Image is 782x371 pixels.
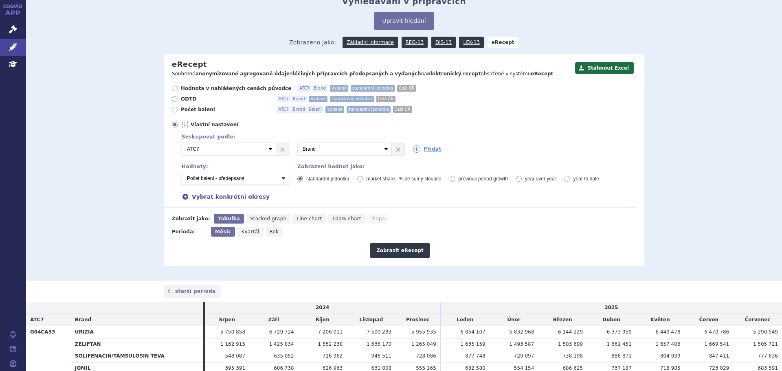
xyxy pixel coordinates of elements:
[277,96,290,102] span: ATC7
[374,12,434,30] button: Upravit hledání
[367,329,391,335] span: 7 500 283
[509,329,534,335] span: 5 832 968
[465,353,485,359] span: 877 748
[323,353,343,359] span: 716 962
[205,314,249,326] td: Srpen
[465,365,485,371] span: 682 580
[531,71,553,77] strong: eRecept
[431,37,456,48] a: DIS-13
[181,85,291,92] span: Hodnota v nahlášených cenách původce
[215,229,231,235] span: Měsíc
[30,317,44,323] span: ATC7
[174,192,636,201] div: Vybrat konkrétní okresy
[269,341,294,347] span: 1 425 834
[685,314,734,326] td: Červen
[225,353,245,359] span: 548 087
[367,341,391,347] span: 1 636 170
[416,353,436,359] span: 728 086
[395,314,440,326] td: Prosinec
[733,314,782,326] td: Červenec
[440,302,782,314] td: 2025
[181,106,270,113] span: Počet balení
[182,164,289,169] div: Hodnoty:
[172,60,207,69] h2: eRecept
[709,353,729,359] span: 847 411
[611,365,632,371] span: 737 187
[191,121,280,128] span: Vlastní nastavení
[343,37,398,48] a: Základní informace
[274,365,294,371] span: 606 738
[306,176,349,182] span: standardní jednotka
[220,329,245,335] span: 5 750 858
[459,176,508,182] span: previous period growth
[291,96,307,102] span: Brand
[416,365,436,371] span: 555 165
[71,350,203,362] th: SOLIFENACIN/TAMSULOSIN TEVA
[172,227,207,237] div: Perioda:
[330,96,374,102] span: standardní jednotka
[509,341,534,347] span: 1 493 587
[440,314,489,326] td: Leden
[289,37,336,48] span: Zobrazeno jako:
[514,365,534,371] span: 554 154
[461,329,485,335] span: 6 854 107
[514,353,534,359] span: 729 097
[71,326,203,338] th: URIZIA
[277,106,290,113] span: ATC7
[318,341,343,347] span: 1 552 238
[351,85,395,92] span: standardní jednotka
[330,85,348,92] span: Vydané
[488,37,519,48] strong: eRecept
[573,176,599,182] span: year to date
[562,353,583,359] span: 738 198
[366,176,441,182] span: market share - % ze sumy sloupce
[291,106,307,113] span: Brand
[195,71,290,77] strong: anonymizované agregované údaje
[323,365,343,371] span: 626 963
[298,85,311,92] span: ATC7
[392,143,404,155] a: ×
[249,314,298,326] td: Září
[370,243,430,258] button: Zobrazit eRecept
[655,329,680,335] span: 6 449 478
[220,341,245,347] span: 1 162 915
[174,134,636,140] div: Seskupovat podle:
[181,96,270,102] span: ODTD
[758,365,778,371] span: 683 591
[312,85,327,92] span: Brand
[293,71,421,77] strong: léčivých přípravcích předepsaných a vydaných
[490,314,538,326] td: Únor
[371,365,392,371] span: 631 008
[587,314,636,326] td: Duben
[308,106,323,113] span: Balení
[298,314,347,326] td: Říjen
[174,143,636,156] div: 2
[411,341,436,347] span: 1 265 049
[558,341,583,347] span: 1 503 699
[297,164,636,169] div: Zobrazení hodnot jako:
[575,62,634,74] button: Stáhnout Excel
[427,71,481,77] strong: elektronický recept
[250,216,286,222] span: Stacked graph
[172,70,571,77] p: Souhrnné o na obsažené v systému .
[274,353,294,359] span: 635 052
[270,229,279,235] span: Rok
[413,145,442,153] a: Přidat
[376,96,395,102] span: Celá ČR
[318,329,343,335] span: 7 206 011
[753,341,778,347] span: 1 505 721
[75,317,91,323] span: Brand
[325,106,344,113] span: Vydané
[655,341,680,347] span: 1 657 406
[172,214,210,224] div: Zobrazit jako:
[611,353,632,359] span: 888 871
[393,106,412,113] span: Celá ČR
[164,285,221,298] a: starší perioda
[347,106,391,113] span: standardní jednotka
[538,314,587,326] td: Březen
[461,341,485,347] span: 1 635 159
[558,329,583,335] span: 6 144 229
[347,314,395,326] td: Listopad
[562,365,583,371] span: 686 625
[525,176,556,182] span: year over year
